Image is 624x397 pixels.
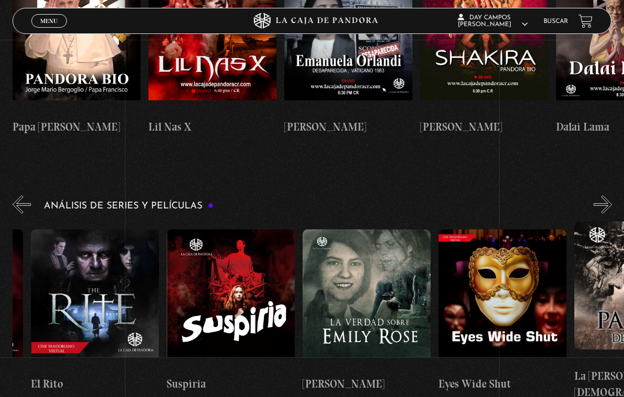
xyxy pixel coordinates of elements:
[458,15,528,28] span: Day Campos [PERSON_NAME]
[44,201,214,211] h3: Análisis de series y películas
[420,119,548,135] h4: [PERSON_NAME]
[284,119,412,135] h4: [PERSON_NAME]
[13,119,141,135] h4: Papa [PERSON_NAME]
[438,376,567,392] h4: Eyes Wide Shut
[303,376,431,392] h4: [PERSON_NAME]
[13,195,31,214] button: Previous
[40,18,57,24] span: Menu
[594,195,612,214] button: Next
[167,376,295,392] h4: Suspiria
[579,14,593,28] a: View your shopping cart
[37,27,61,34] span: Cerrar
[148,119,276,135] h4: Lil Nas X
[31,376,159,392] h4: El Rito
[544,18,568,25] a: Buscar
